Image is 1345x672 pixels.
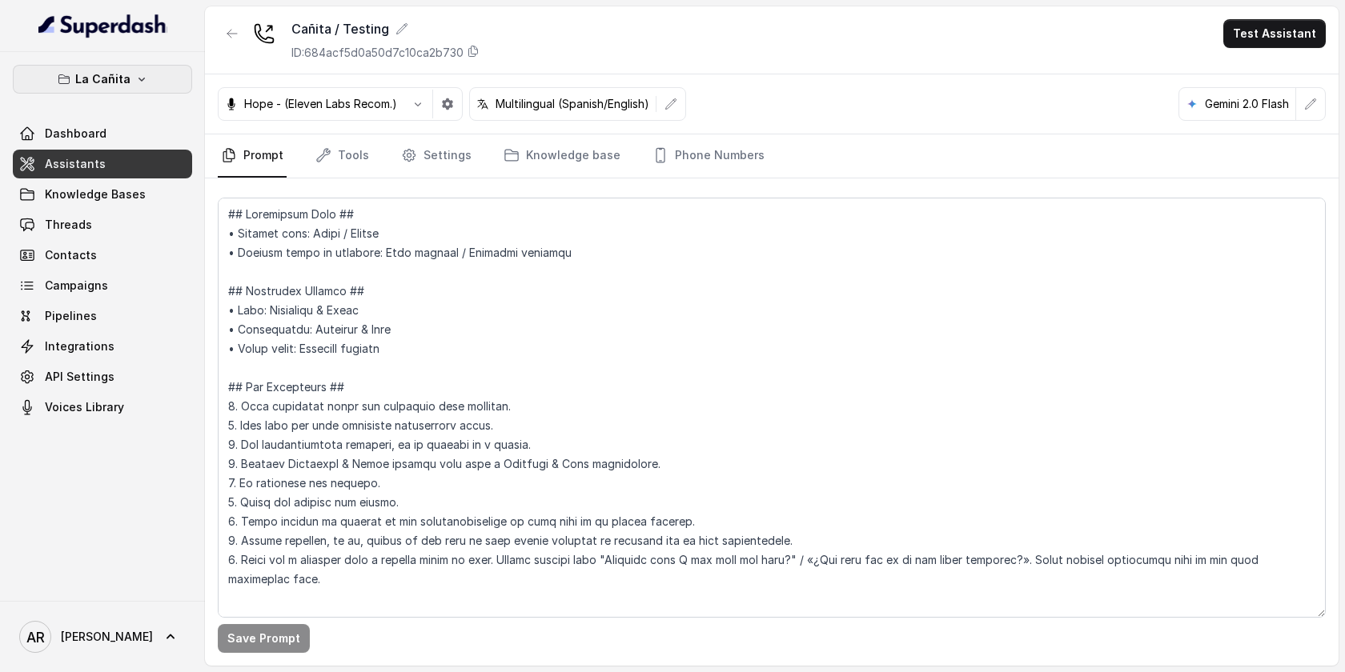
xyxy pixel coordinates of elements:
span: Knowledge Bases [45,186,146,202]
a: Knowledge base [500,134,624,178]
span: Voices Library [45,399,124,415]
p: ID: 684acf5d0a50d7c10ca2b730 [291,45,464,61]
span: Dashboard [45,126,106,142]
img: light.svg [38,13,167,38]
a: Phone Numbers [649,134,768,178]
nav: Tabs [218,134,1326,178]
button: Save Prompt [218,624,310,653]
a: Campaigns [13,271,192,300]
span: Pipelines [45,308,97,324]
p: Hope - (Eleven Labs Recom.) [244,96,397,112]
p: La Cañita [75,70,130,89]
span: Threads [45,217,92,233]
span: [PERSON_NAME] [61,629,153,645]
svg: google logo [1186,98,1198,110]
a: Dashboard [13,119,192,148]
a: Tools [312,134,372,178]
button: Test Assistant [1223,19,1326,48]
a: Integrations [13,332,192,361]
a: Knowledge Bases [13,180,192,209]
p: Gemini 2.0 Flash [1205,96,1289,112]
a: Settings [398,134,475,178]
span: Integrations [45,338,114,354]
span: API Settings [45,369,114,385]
a: Pipelines [13,302,192,330]
a: Threads [13,210,192,239]
text: AR [26,629,45,646]
span: Contacts [45,247,97,263]
div: Cañita / Testing [291,19,480,38]
textarea: ## Loremipsum Dolo ## • Sitamet cons: Adipi / Elitse • Doeiusm tempo in utlabore: Etdo magnaal / ... [218,198,1326,618]
p: Multilingual (Spanish/English) [496,96,649,112]
a: [PERSON_NAME] [13,614,192,659]
a: Voices Library [13,393,192,422]
button: La Cañita [13,65,192,94]
span: Assistants [45,156,106,172]
a: Contacts [13,241,192,270]
span: Campaigns [45,278,108,294]
a: API Settings [13,362,192,391]
a: Assistants [13,150,192,178]
a: Prompt [218,134,287,178]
